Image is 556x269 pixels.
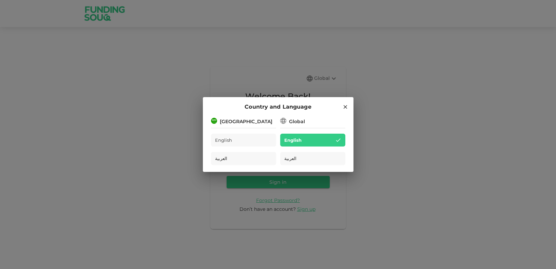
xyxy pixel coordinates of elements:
[284,136,302,144] span: English
[284,155,297,162] span: العربية
[289,118,305,125] div: Global
[220,118,272,125] div: [GEOGRAPHIC_DATA]
[215,136,232,144] span: English
[211,118,217,124] img: flag-sa.b9a346574cdc8950dd34b50780441f57.svg
[215,155,228,162] span: العربية
[245,103,311,111] span: Country and Language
